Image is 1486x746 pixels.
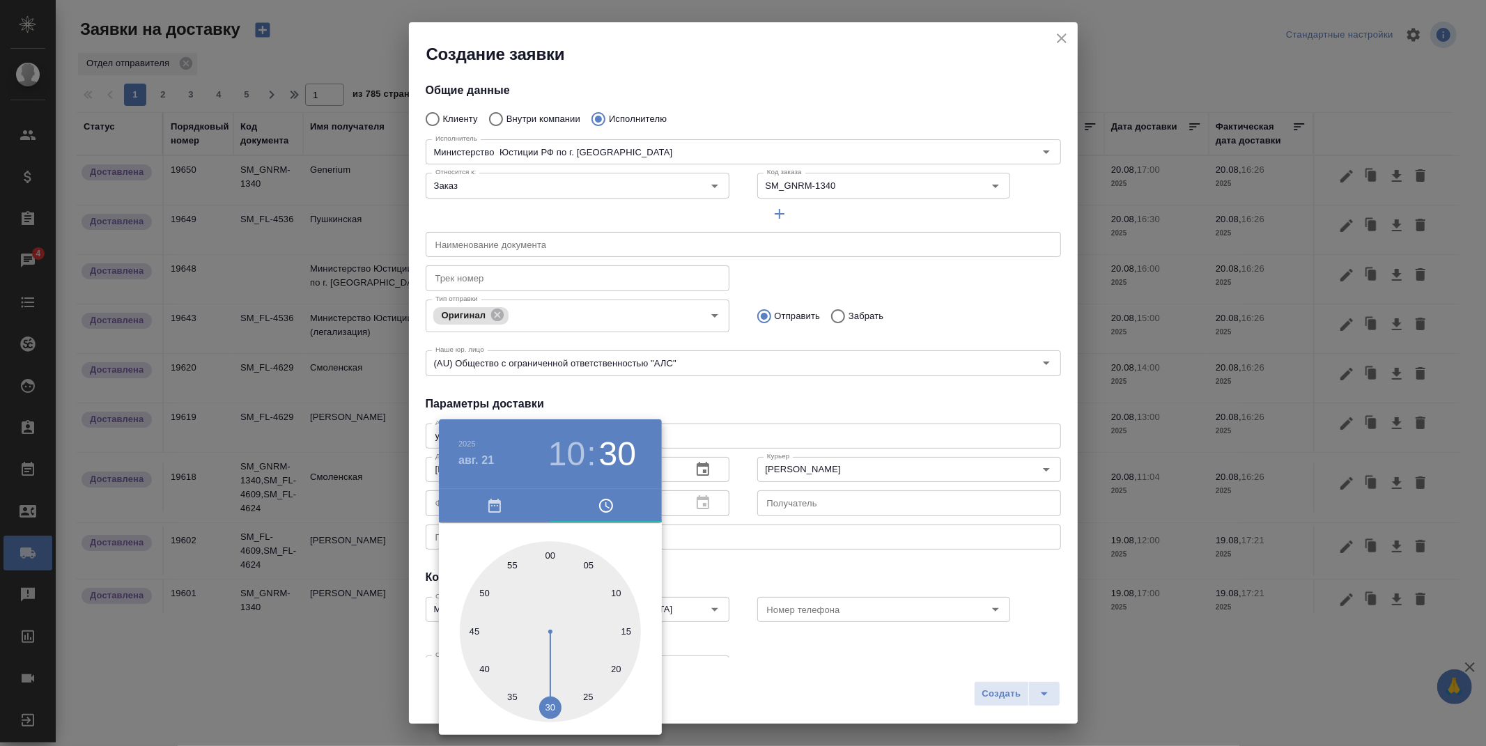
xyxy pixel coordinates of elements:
[587,435,596,474] h3: :
[458,440,476,448] button: 2025
[458,452,494,469] button: авг. 21
[548,435,585,474] button: 10
[599,435,636,474] button: 30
